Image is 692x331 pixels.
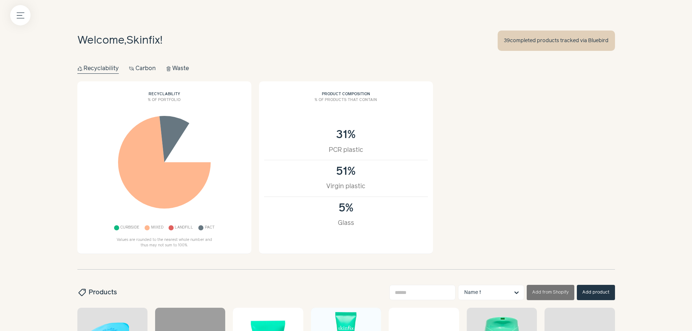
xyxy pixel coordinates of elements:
h1: Welcome, ! [77,33,162,49]
div: 39 completed products tracked via Bluebird [498,31,615,51]
div: Glass [272,218,420,228]
button: Waste [166,64,189,74]
h3: % of products that contain [264,97,428,108]
h2: Recyclability [82,86,246,97]
span: Curbside [120,224,139,232]
div: Virgin plastic [272,182,420,191]
p: Values are rounded to the nearest whole number and thus may not sum to 100%. [113,237,215,249]
button: Add product [577,285,615,300]
h3: % of portfolio [82,97,246,108]
span: sell [77,288,86,297]
span: Mixed [151,224,163,232]
h2: Product composition [264,86,428,97]
div: PCR plastic [272,145,420,155]
span: Pact [205,224,215,232]
div: 51% [272,165,420,178]
div: 5% [272,202,420,215]
span: Landfill [175,224,193,232]
button: Recyclability [77,64,119,74]
div: 31% [272,129,420,141]
button: Add from Shopify [527,285,574,300]
h2: Products [77,288,117,297]
span: Skinfix [126,35,160,46]
button: Carbon [129,64,156,74]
